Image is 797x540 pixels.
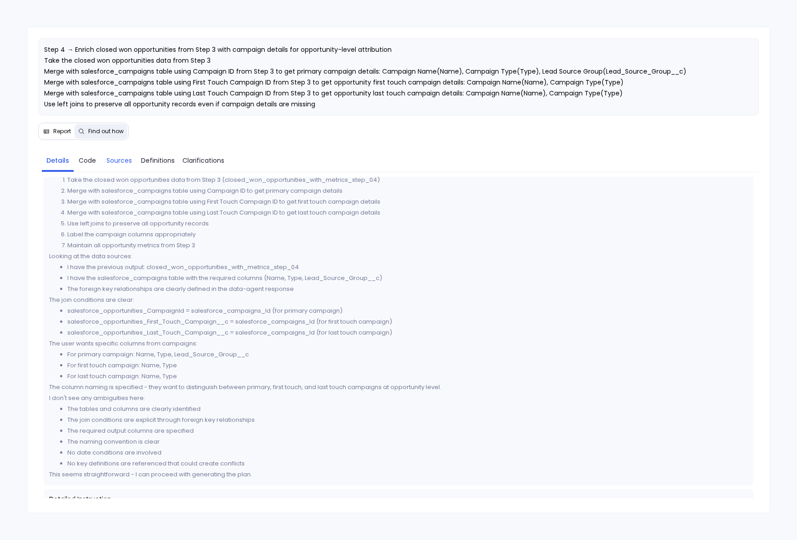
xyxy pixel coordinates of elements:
li: For first touch campaign: Name, Type [67,360,747,371]
span: Definitions [141,155,175,165]
li: For last touch campaign: Name, Type [67,371,747,382]
li: For primary campaign: Name, Type, Lead_Source_Group__c [67,349,747,360]
span: Details [46,155,69,165]
li: No key definitions are referenced that could create conflicts [67,458,747,469]
p: The join conditions are clear: [49,295,747,305]
span: Step 4 → Enrich closed won opportunities from Step 3 with campaign details for opportunity-level ... [44,45,686,130]
p: Looking at the data sources: [49,251,747,262]
li: Merge with salesforce_campaigns table using Last Touch Campaign ID to get last touch campaign det... [67,207,747,218]
button: Report [40,124,75,139]
span: Report [53,128,71,135]
span: Code [79,155,96,165]
li: salesforce_opportunities_Last_Touch_Campaign__c = salesforce_campaigns_Id (for last touch campaign) [67,327,747,338]
p: I don't see any ambiguities here: [49,393,747,404]
li: Maintain all opportunity metrics from Step 3 [67,240,747,251]
li: Label the campaign columns appropriately [67,229,747,240]
span: Clarifications [182,155,224,165]
li: No date conditions are involved [67,447,747,458]
p: This seems straightforward - I can proceed with generating the plan. [49,469,747,480]
li: The foreign key relationships are clearly defined in the data-agent response [67,284,747,295]
p: The column naming is specified - they want to distinguish between primary, first touch, and last ... [49,382,747,393]
li: Take the closed won opportunities data from Step 3 (closed_won_opportunities_with_metrics_step_04) [67,175,747,185]
li: I have the previous output: closed_won_opportunities_with_metrics_step_04 [67,262,747,273]
li: Use left joins to preserve all opportunity records [67,218,747,229]
span: Find out how [88,128,124,135]
li: salesforce_opportunities_CampaignId = salesforce_campaigns_Id (for primary campaign) [67,305,747,316]
li: The naming convention is clear [67,436,747,447]
span: Sources [106,155,132,165]
li: salesforce_opportunities_First_Touch_Campaign__c = salesforce_campaigns_Id (for first touch campa... [67,316,747,327]
li: The required output columns are specified [67,425,747,436]
button: Find out how [75,124,127,139]
li: Merge with salesforce_campaigns table using Campaign ID to get primary campaign details [67,185,747,196]
span: Detailed Instruction [49,495,747,504]
li: I have the salesforce_campaigns table with the required columns (Name, Type, Lead_Source_Group__c) [67,273,747,284]
p: The user wants specific columns from campaigns: [49,338,747,349]
li: The join conditions are explicit through foreign key relationships [67,415,747,425]
li: The tables and columns are clearly identified [67,404,747,415]
li: Merge with salesforce_campaigns table using First Touch Campaign ID to get first touch campaign d... [67,196,747,207]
